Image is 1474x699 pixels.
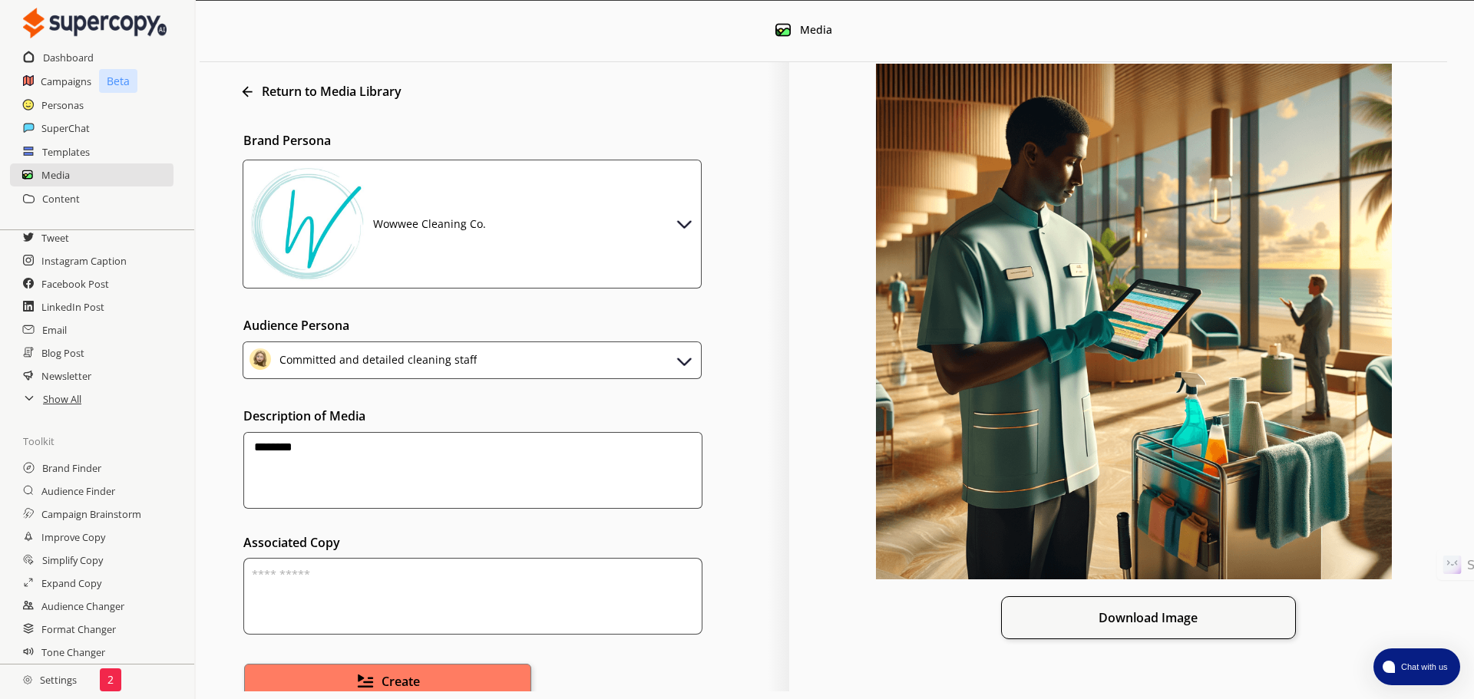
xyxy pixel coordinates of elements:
a: Simplify Copy [42,549,103,572]
a: Audience Changer [41,595,124,618]
p: Brand Persona [243,134,789,147]
span: Create [382,673,420,690]
a: Media [41,163,70,186]
a: Format Changer [41,618,116,641]
img: Close [23,675,32,684]
img: Audience [250,348,271,370]
a: Facebook Post [41,272,109,295]
a: Templates [42,140,90,163]
a: Content [42,187,80,210]
a: LinkedIn Post [41,295,104,318]
a: Show All [43,387,81,410]
a: Tone Changer [41,641,105,664]
span: Chat with us [1395,661,1451,673]
img: Dropdown [673,350,695,371]
a: Blog Post [41,341,84,364]
label: Associated Copy [243,536,789,549]
a: Newsletter [41,364,91,387]
a: SuperChat [41,117,90,140]
a: Campaign Brainstorm [41,503,141,526]
div: Return to Media Library [215,77,766,104]
img: Close [23,8,167,38]
a: Dashboard [43,46,94,69]
a: Brand Finder [42,457,101,480]
a: Email [42,318,67,341]
a: Audience Finder [41,480,115,503]
img: Dropdown [673,213,695,234]
img: Brand [250,167,365,282]
button: atlas-launcher [1373,648,1460,685]
div: Committed and detailed cleaning staff [274,350,477,375]
button: Download Image [1001,596,1296,639]
div: Wowwee Cleaning Co. [368,213,486,239]
a: Improve Copy [41,526,105,549]
a: Campaigns [41,70,91,93]
img: Playlist Icon [357,672,374,689]
div: Media [800,24,832,36]
p: Beta [99,69,137,93]
img: Generated image 1 [876,64,1392,579]
a: Expand Copy [41,572,101,595]
img: Media Icon [775,22,791,38]
p: Description of Media [243,410,789,422]
p: Audience Persona [243,319,789,331]
a: Instagram Caption [41,249,127,272]
p: 2 [107,674,114,686]
a: Tweet [41,226,69,249]
a: Personas [41,94,84,117]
